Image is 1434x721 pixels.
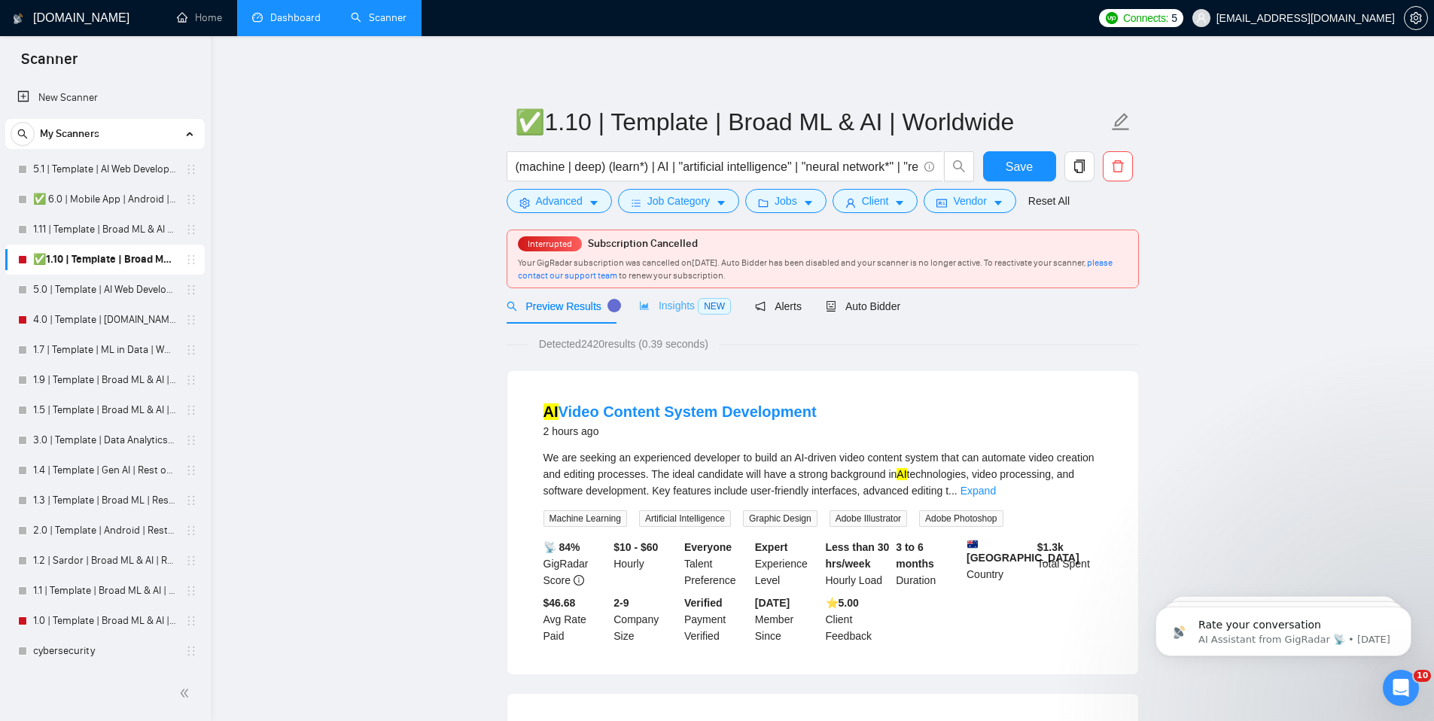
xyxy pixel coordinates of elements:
[185,555,197,567] span: holder
[1064,151,1095,181] button: copy
[43,8,67,32] img: Profile image for Viktor
[1405,12,1427,24] span: setting
[983,151,1056,181] button: Save
[543,541,580,553] b: 📡 84%
[33,576,176,606] a: 1.1 | Template | Broad ML & AI | Rest of the World
[698,298,731,315] span: NEW
[862,193,889,209] span: Client
[13,7,23,31] img: logo
[185,314,197,326] span: holder
[752,539,823,589] div: Experience Level
[1404,12,1428,24] a: setting
[897,468,906,480] mark: AI
[826,597,859,609] b: ⭐️ 5.00
[639,300,731,312] span: Insights
[33,305,176,335] a: 4.0 | Template | [DOMAIN_NAME] | Worldwide
[12,223,289,510] div: Viktor says…
[351,11,406,24] a: searchScanner
[507,301,517,312] span: search
[17,83,193,113] a: New Scanner
[518,257,1113,281] span: Your GigRadar subscription was cancelled on [DATE] . Auto Bidder has been disabled and your scann...
[33,455,176,485] a: 1.4 | Template | Gen AI | Rest of the World
[613,541,658,553] b: $10 - $60
[826,541,890,570] b: Less than 30 hrs/week
[775,193,797,209] span: Jobs
[826,300,900,312] span: Auto Bidder
[845,197,856,208] span: user
[24,44,235,103] div: Thanks, I'll send these details to our financial department and we'll reactivate your subscriptio...
[944,151,974,181] button: search
[953,193,986,209] span: Vendor
[33,425,176,455] a: 3.0 | Template | Data Analytics | World Wide
[1037,541,1064,553] b: $ 1.3k
[924,189,1015,213] button: idcardVendorcaret-down
[755,597,790,609] b: [DATE]
[607,299,621,312] div: Tooltip anchor
[993,197,1003,208] span: caret-down
[33,485,176,516] a: 1.3 | Template | Broad ML | Rest of the World
[185,193,197,205] span: holder
[967,539,978,549] img: 🇦🇺
[1104,160,1132,173] span: delete
[543,597,576,609] b: $46.68
[177,11,222,24] a: homeHome
[1034,539,1105,589] div: Total Spent
[574,575,584,586] span: info-circle
[523,239,577,249] span: Interrupted
[12,188,289,223] div: Viktor says…
[610,595,681,644] div: Company Size
[12,223,247,477] div: Hello there!I also want to introduce myself I'm [PERSON_NAME] - your customer success , and I'm h...
[258,475,282,499] button: Send a message…
[528,336,719,352] span: Detected 2420 results (0.39 seconds)
[919,510,1003,527] span: Adobe Photoshop
[12,35,289,114] div: Dima says…
[1103,151,1133,181] button: delete
[33,184,176,214] a: ✅ 6.0 | Mobile App | Android | Worldwide
[252,11,321,24] a: dashboardDashboard
[185,374,197,386] span: holder
[5,83,205,113] li: New Scanner
[894,197,905,208] span: caret-down
[588,237,698,250] span: Subscription Cancelled
[12,114,289,188] div: Dima says…
[613,597,629,609] b: 2-9
[40,119,99,149] span: My Scanners
[33,606,176,636] a: 1.0 | Template | Broad ML & AI | Big 5
[681,595,752,644] div: Payment Verified
[745,189,827,213] button: folderJobscaret-down
[185,494,197,507] span: holder
[1414,670,1431,682] span: 10
[185,224,197,236] span: holder
[33,365,176,395] a: 1.9 | Template | Broad ML & AI | Rest of the World
[185,284,197,296] span: holder
[185,645,197,657] span: holder
[11,129,34,139] span: search
[185,163,197,175] span: holder
[33,245,176,275] a: ✅1.10 | Template | Broad ML & AI | Worldwide
[9,48,90,80] span: Scanner
[967,539,1079,564] b: [GEOGRAPHIC_DATA]
[33,636,176,666] a: cybersecurity
[1106,12,1118,24] img: upwork-logo.png
[755,301,766,312] span: notification
[543,510,627,527] span: Machine Learning
[893,539,964,589] div: Duration
[24,409,142,421] a: [URL][DOMAIN_NAME]
[543,449,1102,499] div: We are seeking an experienced developer to build an AI-driven video content system that can autom...
[1171,10,1177,26] span: 5
[543,403,559,420] mark: AI
[185,525,197,537] span: holder
[1133,575,1434,680] iframe: Intercom notifications message
[948,485,958,497] span: ...
[543,422,817,440] div: 2 hours ago
[716,197,726,208] span: caret-down
[65,193,149,203] b: [PERSON_NAME]
[1065,160,1094,173] span: copy
[618,189,739,213] button: barsJob Categorycaret-down
[639,510,731,527] span: Artificial Intelligence
[833,189,918,213] button: userClientcaret-down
